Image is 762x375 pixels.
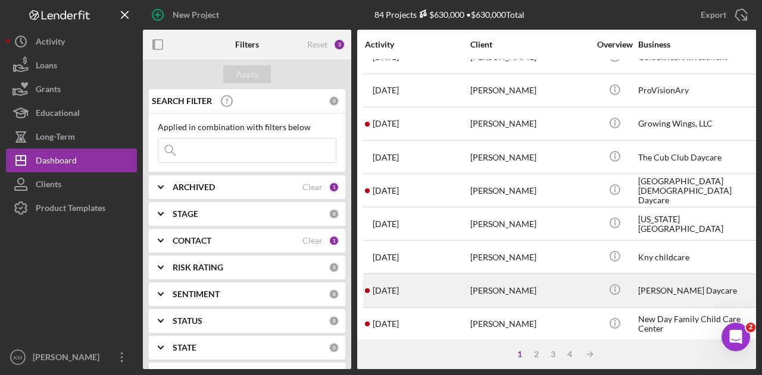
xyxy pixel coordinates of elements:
div: $630,000 [417,10,464,20]
button: Activity [6,30,137,53]
div: [PERSON_NAME] [470,75,589,106]
div: [PERSON_NAME] [470,275,589,306]
div: Educational [36,101,80,128]
div: 2 [528,349,545,359]
div: 0 [329,262,339,273]
b: ARCHIVED [173,182,215,192]
button: KM[PERSON_NAME] [6,345,137,369]
b: SEARCH FILTER [152,96,212,106]
b: CONTACT [173,236,211,245]
div: 1 [329,182,339,193]
div: Activity [365,40,469,49]
div: Client [470,40,589,49]
div: Apply [236,65,258,83]
time: 2025-08-19 19:35 [373,119,399,128]
div: New Day Family Child Care Center [638,308,757,340]
time: 2025-08-19 18:43 [373,153,399,162]
div: 0 [329,342,339,353]
button: Product Templates [6,196,137,220]
button: New Project [143,3,231,27]
time: 2025-07-17 04:29 [373,219,399,229]
div: 3 [333,39,345,51]
button: Long-Term [6,125,137,149]
div: [GEOGRAPHIC_DATA][DEMOGRAPHIC_DATA] Daycare [638,175,757,206]
div: The Cub Club Daycare [638,141,757,173]
div: Clients [36,172,61,199]
b: RISK RATING [173,263,223,272]
div: [PERSON_NAME] [470,308,589,340]
time: 2025-07-17 03:58 [373,253,399,262]
div: 1 [329,235,339,246]
div: Applied in combination with filters below [158,122,336,132]
div: Overview [592,40,637,49]
div: [PERSON_NAME] [470,141,589,173]
div: [PERSON_NAME] [470,208,589,240]
div: [US_STATE][GEOGRAPHIC_DATA] [638,208,757,240]
div: [PERSON_NAME] [470,108,589,140]
button: Dashboard [6,149,137,172]
div: 0 [329,289,339,300]
div: 1 [511,349,528,359]
button: Export [689,3,756,27]
div: [PERSON_NAME] [30,345,107,372]
div: Clear [302,182,323,192]
text: KM [14,354,22,361]
div: Reset [307,40,327,49]
b: STAGE [173,209,198,219]
b: STATUS [173,316,202,326]
div: Long-Term [36,125,75,152]
b: SENTIMENT [173,289,220,299]
div: Clear [302,236,323,245]
iframe: Intercom live chat [722,323,750,351]
div: Growing Wings, LLC [638,108,757,140]
div: Export [701,3,726,27]
button: Grants [6,77,137,101]
b: STATE [173,343,196,352]
button: Apply [223,65,271,83]
time: 2025-08-22 21:32 [373,86,399,95]
div: 84 Projects • $630,000 Total [374,10,524,20]
div: 0 [329,96,339,106]
button: Educational [6,101,137,125]
div: Loans [36,53,57,80]
time: 2025-07-17 03:45 [373,286,399,295]
time: 2025-07-17 02:44 [373,319,399,329]
div: [PERSON_NAME] [470,175,589,206]
button: Loans [6,53,137,77]
button: Clients [6,172,137,196]
div: 0 [329,316,339,326]
div: ProVisionAry [638,75,757,106]
time: 2025-07-17 04:58 [373,186,399,196]
div: Activity [36,30,65,56]
div: [PERSON_NAME] [470,241,589,273]
div: Business [638,40,757,49]
div: Grants [36,77,61,104]
div: Kny childcare [638,241,757,273]
div: 3 [545,349,561,359]
span: 2 [746,323,755,332]
div: 0 [329,209,339,219]
div: 4 [561,349,578,359]
div: New Project [173,3,219,27]
div: Dashboard [36,149,77,175]
b: Filters [235,40,259,49]
div: [PERSON_NAME] Daycare [638,275,757,306]
div: Product Templates [36,196,105,223]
